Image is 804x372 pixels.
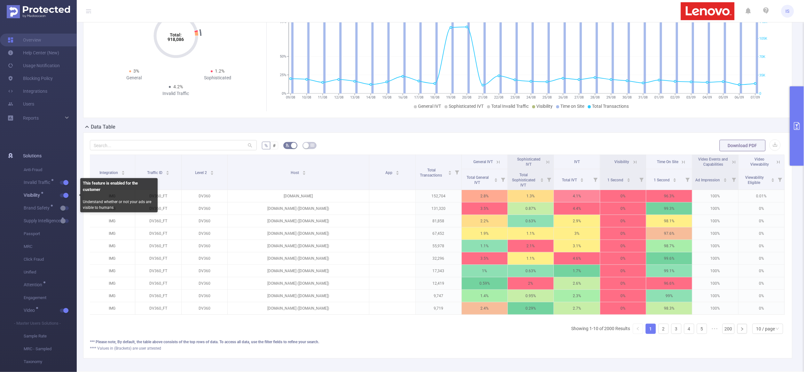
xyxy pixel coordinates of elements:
div: Sort [540,177,544,181]
li: 200 [722,324,735,334]
p: 3% [554,227,600,240]
div: Sort [396,170,399,174]
p: IMG [89,302,135,314]
p: 96.6% [646,277,692,289]
p: IMG [89,290,135,302]
tspan: 10/08 [302,95,311,99]
span: Sophisticated IVT [449,104,484,109]
i: icon: caret-up [723,177,727,179]
li: Next Page [737,324,747,334]
p: 0.63% [508,265,554,277]
p: IMG [89,240,135,252]
tspan: 15/08 [382,95,391,99]
tspan: 22/08 [494,95,504,99]
a: 200 [723,324,734,334]
p: 2.3% [554,290,600,302]
tspan: 13/08 [350,95,359,99]
i: icon: caret-up [166,170,169,172]
p: DV360_FT [135,277,181,289]
div: Sort [210,170,214,174]
p: 3.5% [462,202,508,215]
span: ••• [710,324,720,334]
p: [DOMAIN_NAME] ([DOMAIN_NAME]) [228,240,369,252]
p: IMG [89,265,135,277]
p: [DOMAIN_NAME] ([DOMAIN_NAME]) [228,290,369,302]
p: 81,858 [416,215,461,227]
i: icon: caret-down [540,179,544,181]
p: 0% [600,202,646,215]
span: Solutions [23,149,42,162]
tspan: 23/08 [510,95,520,99]
span: IS [786,5,790,18]
p: 99.1% [646,265,692,277]
span: MRC [24,240,77,253]
li: 2 [658,324,669,334]
p: 2.8% [462,190,508,202]
p: DV360 [182,215,227,227]
span: Total General IVT [467,175,489,185]
span: Total Invalid Traffic [492,104,529,109]
tspan: 70K [760,55,766,59]
span: 4.2% [173,84,183,89]
div: Sort [580,177,584,181]
span: Video [24,308,37,313]
tspan: 11/08 [318,95,327,99]
span: Host [291,170,300,175]
p: 17,343 [416,265,461,277]
tspan: 03/09 [687,95,696,99]
p: 0.59% [462,277,508,289]
p: DV360_FT [135,215,181,227]
p: DV360 [182,202,227,215]
p: 4.1% [554,190,600,202]
a: 5 [697,324,707,334]
p: 100% [692,265,738,277]
p: DV360_FT [135,227,181,240]
p: 0% [600,252,646,265]
p: 152,704 [416,190,461,202]
p: 0% [739,240,784,252]
tspan: 06/09 [735,95,744,99]
p: 0.29% [508,302,554,314]
i: icon: left [636,327,640,331]
button: Download PDF [720,140,766,151]
p: 0% [600,190,646,202]
p: 0% [739,252,784,265]
p: 0% [739,265,784,277]
span: Traffic ID [147,170,163,175]
i: icon: caret-down [166,172,169,174]
li: Previous Page [633,324,643,334]
p: DV360 [182,227,227,240]
p: 1.3% [508,190,554,202]
tspan: 14/08 [366,95,375,99]
span: 1 Second [608,178,625,182]
p: 1% [462,265,508,277]
span: Sample Rate [24,330,77,343]
tspan: 04/09 [703,95,712,99]
li: 4 [684,324,694,334]
p: 2.1% [508,240,554,252]
tspan: 25% [280,73,286,77]
span: Video Events and Capabilities [698,157,728,167]
i: Filter menu [776,169,784,190]
i: icon: caret-down [771,179,775,181]
a: 3 [672,324,681,334]
p: [DOMAIN_NAME] ([DOMAIN_NAME]) [228,302,369,314]
p: DV360 [182,302,227,314]
li: Next 5 Pages [710,324,720,334]
tspan: 21/08 [478,95,488,99]
tspan: 105K [760,36,768,41]
p: DV360 [182,252,227,265]
p: 1.1% [508,252,554,265]
p: [DOMAIN_NAME] ([DOMAIN_NAME]) [228,277,369,289]
p: 0% [600,277,646,289]
p: 100% [692,302,738,314]
i: Filter menu [729,169,738,190]
p: 0% [739,290,784,302]
p: 0.87% [508,202,554,215]
p: IMG [89,227,135,240]
p: [DOMAIN_NAME] ([DOMAIN_NAME]) [228,265,369,277]
i: icon: down [776,327,779,331]
span: # [273,143,276,148]
i: icon: caret-down [303,172,306,174]
i: icon: caret-down [580,179,584,181]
